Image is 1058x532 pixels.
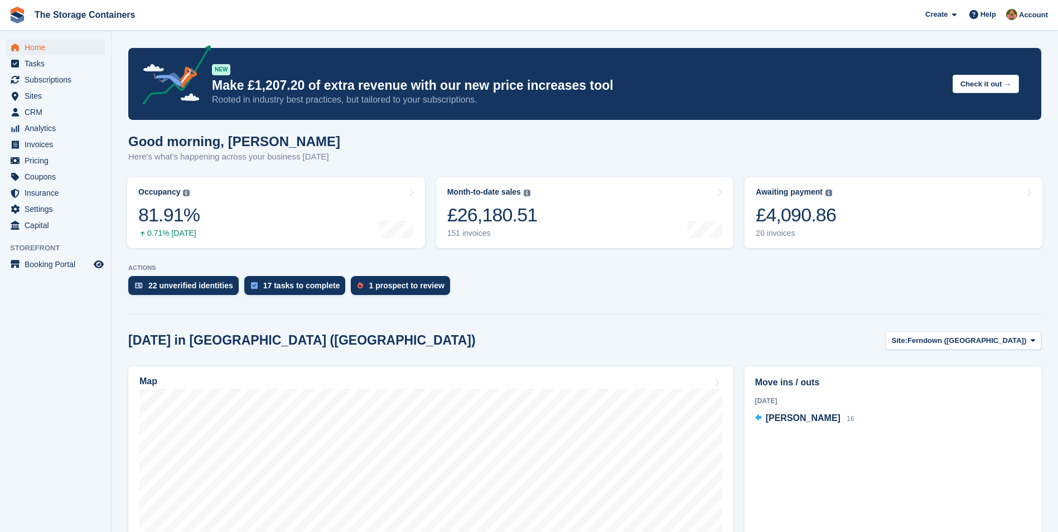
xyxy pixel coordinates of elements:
span: Tasks [25,56,91,71]
div: Month-to-date sales [447,187,521,197]
span: Home [25,40,91,55]
a: Occupancy 81.91% 0.71% [DATE] [127,177,425,248]
a: [PERSON_NAME] 16 [755,412,854,426]
div: 151 invoices [447,229,538,238]
a: menu [6,185,105,201]
a: menu [6,104,105,120]
span: Coupons [25,169,91,185]
a: 22 unverified identities [128,276,244,301]
span: Analytics [25,120,91,136]
p: ACTIONS [128,264,1041,272]
a: menu [6,153,105,168]
div: £4,090.86 [756,204,836,226]
div: 81.91% [138,204,200,226]
div: 22 unverified identities [148,281,233,290]
a: Awaiting payment £4,090.86 20 invoices [745,177,1042,248]
a: Month-to-date sales £26,180.51 151 invoices [436,177,734,248]
a: menu [6,88,105,104]
span: Account [1019,9,1048,21]
a: The Storage Containers [30,6,139,24]
a: menu [6,40,105,55]
div: Occupancy [138,187,180,197]
div: Awaiting payment [756,187,823,197]
span: Insurance [25,185,91,201]
img: icon-info-grey-7440780725fd019a000dd9b08b2336e03edf1995a4989e88bcd33f0948082b44.svg [183,190,190,196]
a: menu [6,217,105,233]
img: icon-info-grey-7440780725fd019a000dd9b08b2336e03edf1995a4989e88bcd33f0948082b44.svg [825,190,832,196]
img: Kirsty Simpson [1006,9,1017,20]
button: Site: Ferndown ([GEOGRAPHIC_DATA]) [886,331,1041,350]
a: 1 prospect to review [351,276,455,301]
div: 17 tasks to complete [263,281,340,290]
h2: [DATE] in [GEOGRAPHIC_DATA] ([GEOGRAPHIC_DATA]) [128,333,476,348]
img: task-75834270c22a3079a89374b754ae025e5fb1db73e45f91037f5363f120a921f8.svg [251,282,258,289]
img: prospect-51fa495bee0391a8d652442698ab0144808aea92771e9ea1ae160a38d050c398.svg [358,282,363,289]
span: Create [925,9,948,20]
div: [DATE] [755,396,1031,406]
a: menu [6,56,105,71]
span: 16 [847,415,854,423]
a: menu [6,137,105,152]
span: Storefront [10,243,111,254]
span: Subscriptions [25,72,91,88]
a: menu [6,120,105,136]
a: menu [6,257,105,272]
span: Pricing [25,153,91,168]
span: Capital [25,217,91,233]
button: Check it out → [953,75,1019,93]
div: NEW [212,64,230,75]
div: 20 invoices [756,229,836,238]
span: Booking Portal [25,257,91,272]
div: £26,180.51 [447,204,538,226]
span: Site: [892,335,907,346]
span: Sites [25,88,91,104]
a: menu [6,72,105,88]
img: verify_identity-adf6edd0f0f0b5bbfe63781bf79b02c33cf7c696d77639b501bdc392416b5a36.svg [135,282,143,289]
a: 17 tasks to complete [244,276,351,301]
img: stora-icon-8386f47178a22dfd0bd8f6a31ec36ba5ce8667c1dd55bd0f319d3a0aa187defe.svg [9,7,26,23]
a: Preview store [92,258,105,271]
img: price-adjustments-announcement-icon-8257ccfd72463d97f412b2fc003d46551f7dbcb40ab6d574587a9cd5c0d94... [133,45,211,109]
p: Here's what's happening across your business [DATE] [128,151,340,163]
span: Ferndown ([GEOGRAPHIC_DATA]) [907,335,1026,346]
div: 1 prospect to review [369,281,444,290]
h2: Move ins / outs [755,376,1031,389]
a: menu [6,201,105,217]
h2: Map [139,376,157,386]
span: [PERSON_NAME] [766,413,840,423]
p: Make £1,207.20 of extra revenue with our new price increases tool [212,78,944,94]
p: Rooted in industry best practices, but tailored to your subscriptions. [212,94,944,106]
a: menu [6,169,105,185]
h1: Good morning, [PERSON_NAME] [128,134,340,149]
span: Invoices [25,137,91,152]
span: CRM [25,104,91,120]
span: Help [980,9,996,20]
span: Settings [25,201,91,217]
div: 0.71% [DATE] [138,229,200,238]
img: icon-info-grey-7440780725fd019a000dd9b08b2336e03edf1995a4989e88bcd33f0948082b44.svg [524,190,530,196]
